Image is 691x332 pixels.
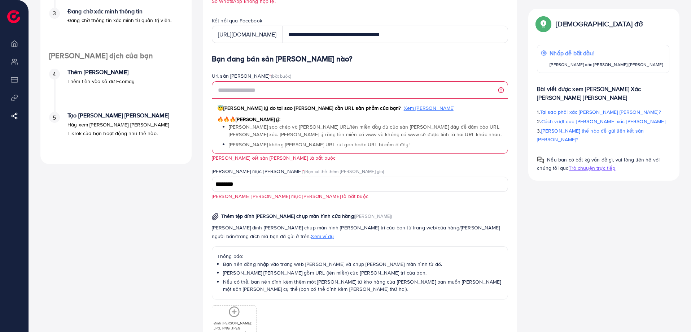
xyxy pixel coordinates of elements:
[223,269,427,276] font: [PERSON_NAME] [PERSON_NAME] gồm URL (tên miền) của [PERSON_NAME] trị của bạn.
[40,8,192,51] li: Đang chờ xác minh thông tin
[556,18,643,29] font: [DEMOGRAPHIC_DATA] đỡ
[212,177,508,191] div: Tìm kiếm tùy chọn
[40,112,192,155] li: Tạo tài khoản quảng cáo
[229,141,410,148] font: [PERSON_NAME] không [PERSON_NAME] URL rút gọn hoặc URL bị cấm ở đây!
[404,104,455,112] font: Xem [PERSON_NAME]
[53,9,56,17] font: 3
[53,70,56,78] font: 4
[223,278,501,293] font: Nếu có thể, bạn nên đính kèm thêm một [PERSON_NAME] từ kho hàng của [PERSON_NAME] bạn muốn [PERSO...
[540,108,661,116] font: Tại sao phải xác [PERSON_NAME] [PERSON_NAME]?
[537,118,541,125] font: 2.
[40,69,192,112] li: Thêm quỹ
[537,17,550,30] img: Hướng dẫn bật lên
[354,213,392,219] font: ([PERSON_NAME])
[212,193,368,199] font: [PERSON_NAME] [PERSON_NAME] mục [PERSON_NAME] là bắt buộc
[537,127,541,134] font: 3.
[67,111,169,119] font: Tạo [PERSON_NAME] [PERSON_NAME]
[212,168,302,175] font: [PERSON_NAME] mục [PERSON_NAME]
[213,179,499,190] input: Tìm kiếm tùy chọn
[212,224,500,240] font: [PERSON_NAME] đính [PERSON_NAME] chụp màn hình [PERSON_NAME] trị của bạn từ trang web/cửa hàng/[P...
[212,17,262,24] font: Kết nối qua Facebook
[223,104,401,112] font: [PERSON_NAME] lý do tại sao [PERSON_NAME] cần URL sản phẩm của bạn?
[550,49,595,57] font: Nhấp để bắt đầu!
[311,233,333,240] font: Xem ví dụ
[67,78,135,85] font: Thêm tiền vào số dư Ecomdy
[569,164,615,172] font: Trò chuyện trực tiếp
[212,154,336,161] font: [PERSON_NAME] kết sản [PERSON_NAME] là bắt buộc
[217,104,223,112] font: 😇
[67,7,143,15] font: Đang chờ xác minh thông tin
[304,168,384,174] font: (Bạn có thể thêm [PERSON_NAME] gia)
[53,113,56,121] font: 5
[550,61,663,68] font: [PERSON_NAME] xác [PERSON_NAME] [PERSON_NAME]
[537,85,641,102] font: Bài viết được xem [PERSON_NAME] Xác [PERSON_NAME] [PERSON_NAME]
[67,121,169,137] font: Hãy xem [PERSON_NAME] [PERSON_NAME] TikTok của bạn hoạt động như thế nào.
[212,72,269,79] font: Url sản [PERSON_NAME]
[217,253,244,260] font: Thông báo:
[271,73,291,79] font: (bắt buộc)
[229,123,502,138] font: [PERSON_NAME] sao chép và [PERSON_NAME] URL/tên miền đầy đủ của sản [PERSON_NAME] đây để đảm bảo ...
[212,213,219,220] img: hình ảnh
[660,299,686,327] iframe: Trò chuyện
[218,30,277,38] font: [URL][DOMAIN_NAME]
[537,156,544,164] img: Hướng dẫn bật lên
[49,50,153,61] font: [PERSON_NAME] dịch của bạn
[537,127,644,143] font: [PERSON_NAME] thế nào để gửi liên kết sản [PERSON_NAME]?
[214,320,252,331] font: Định [PERSON_NAME]: JPG, PNG, JPEG
[221,212,354,220] font: Thêm tệp đính [PERSON_NAME] chụp màn hình cửa hàng
[217,116,236,123] font: 🔥🔥🔥
[67,17,171,24] font: Đang chờ thông tin xác minh từ quản trị viên.
[7,10,20,23] img: biểu trưng
[67,68,128,76] font: Thêm [PERSON_NAME]
[537,156,660,172] font: Nếu bạn có bất kỳ vấn đề gì, vui lòng liên hệ với chúng tôi qua
[236,116,280,123] font: [PERSON_NAME] ý:
[541,118,665,125] font: Cách vượt qua [PERSON_NAME] xác [PERSON_NAME]
[537,108,540,116] font: 1.
[212,53,353,64] font: Bạn đang bán sản [PERSON_NAME] nào?
[223,260,442,268] font: Bạn nên đăng nhập vào trang web [PERSON_NAME] và chụp [PERSON_NAME] màn hình từ đó.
